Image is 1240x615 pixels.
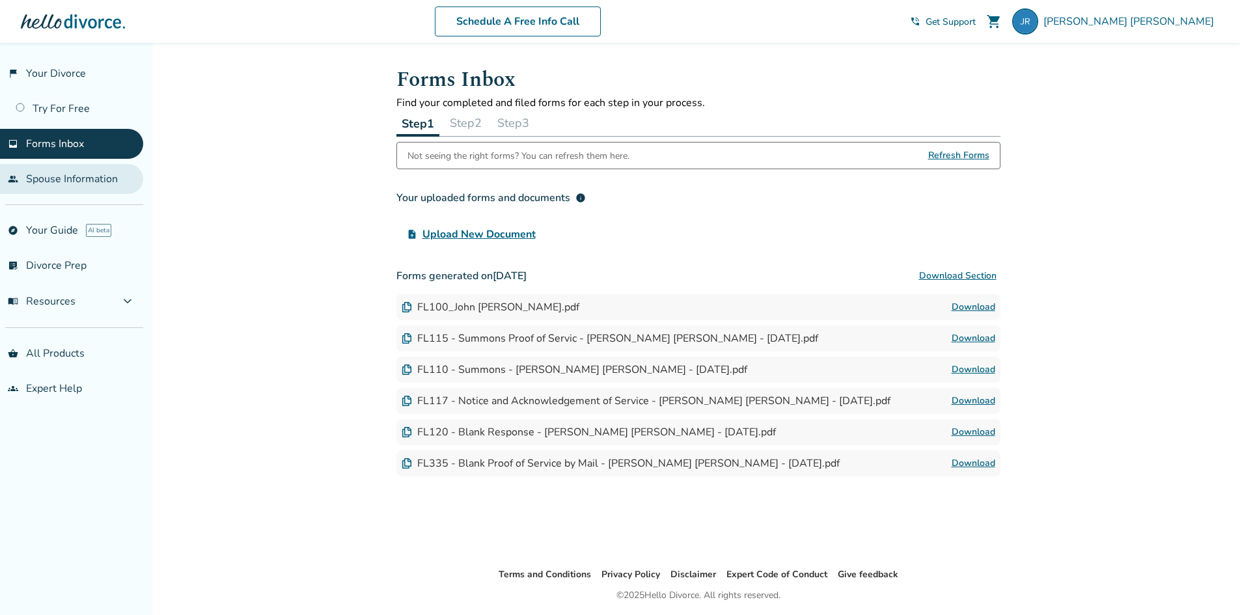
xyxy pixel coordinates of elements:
a: Expert Code of Conduct [726,568,827,581]
span: shopping_cart [986,14,1002,29]
img: Document [402,427,412,437]
span: inbox [8,139,18,149]
p: Find your completed and filed forms for each step in your process. [396,96,1000,110]
a: Download [952,362,995,377]
span: upload_file [407,229,417,239]
span: phone_in_talk [910,16,920,27]
button: Step2 [445,110,487,136]
div: FL110 - Summons - [PERSON_NAME] [PERSON_NAME] - [DATE].pdf [402,362,747,377]
span: groups [8,383,18,394]
iframe: Chat Widget [1175,553,1240,615]
h3: Forms generated on [DATE] [396,263,1000,289]
span: menu_book [8,296,18,307]
span: Upload New Document [422,226,536,242]
img: Document [402,364,412,375]
span: Forms Inbox [26,137,84,151]
button: Step3 [492,110,534,136]
span: flag_2 [8,68,18,79]
div: © 2025 Hello Divorce. All rights reserved. [616,588,780,603]
a: Download [952,299,995,315]
a: phone_in_talkGet Support [910,16,976,28]
a: Download [952,393,995,409]
div: FL120 - Blank Response - [PERSON_NAME] [PERSON_NAME] - [DATE].pdf [402,425,776,439]
a: Download [952,331,995,346]
span: AI beta [86,224,111,237]
div: FL117 - Notice and Acknowledgement of Service - [PERSON_NAME] [PERSON_NAME] - [DATE].pdf [402,394,890,408]
div: Not seeing the right forms? You can refresh them here. [407,143,629,169]
a: Download [952,456,995,471]
img: johnt.ramirez.o@gmail.com [1012,8,1038,34]
img: Document [402,458,412,469]
span: explore [8,225,18,236]
span: [PERSON_NAME] [PERSON_NAME] [1043,14,1219,29]
span: info [575,193,586,203]
a: Terms and Conditions [499,568,591,581]
span: Resources [8,294,76,308]
a: Schedule A Free Info Call [435,7,601,36]
button: Download Section [915,263,1000,289]
div: FL335 - Blank Proof of Service by Mail - [PERSON_NAME] [PERSON_NAME] - [DATE].pdf [402,456,840,471]
img: Document [402,396,412,406]
span: Refresh Forms [928,143,989,169]
h1: Forms Inbox [396,64,1000,96]
li: Give feedback [838,567,898,582]
button: Step1 [396,110,439,137]
img: Document [402,302,412,312]
span: people [8,174,18,184]
div: FL100_John [PERSON_NAME].pdf [402,300,579,314]
a: Privacy Policy [601,568,660,581]
span: Get Support [926,16,976,28]
div: Your uploaded forms and documents [396,190,586,206]
img: Document [402,333,412,344]
span: expand_more [120,294,135,309]
div: FL115 - Summons Proof of Servic - [PERSON_NAME] [PERSON_NAME] - [DATE].pdf [402,331,818,346]
span: list_alt_check [8,260,18,271]
li: Disclaimer [670,567,716,582]
span: shopping_basket [8,348,18,359]
a: Download [952,424,995,440]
